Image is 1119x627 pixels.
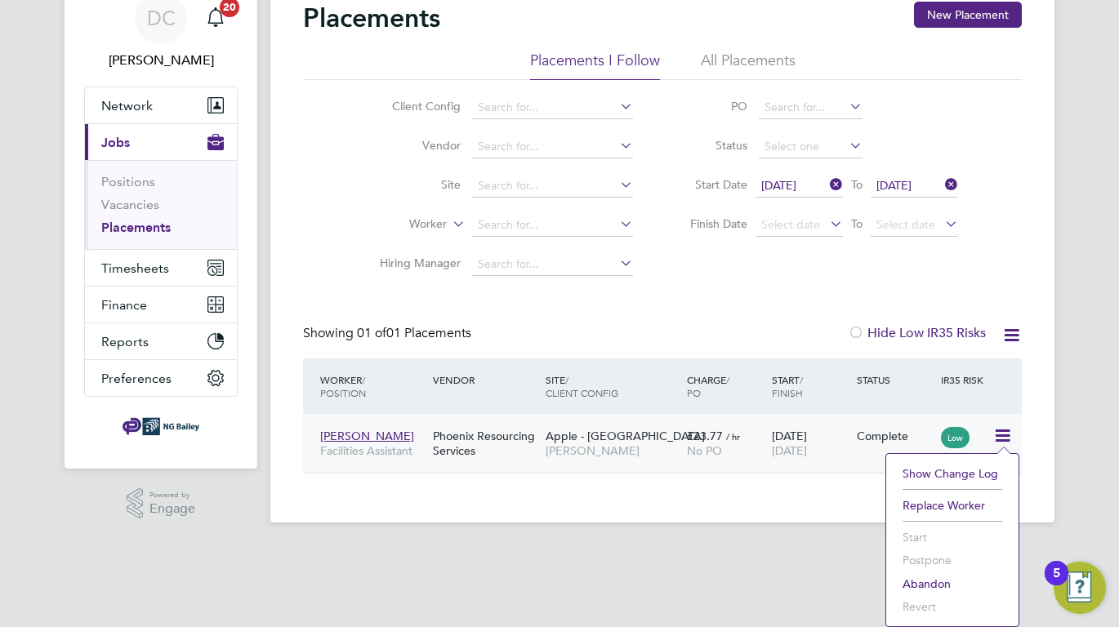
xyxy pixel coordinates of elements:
[303,2,440,34] h2: Placements
[848,325,986,341] label: Hide Low IR35 Risks
[147,7,176,29] span: DC
[674,138,747,153] label: Status
[85,323,237,359] button: Reports
[149,488,195,502] span: Powered by
[687,429,723,443] span: £23.77
[687,373,729,399] span: / PO
[84,51,238,70] span: Danielle Cole
[320,443,425,458] span: Facilities Assistant
[542,365,683,407] div: Site
[357,325,386,341] span: 01 of
[941,427,970,448] span: Low
[101,135,130,150] span: Jobs
[857,429,934,443] div: Complete
[853,365,938,394] div: Status
[85,87,237,123] button: Network
[674,216,747,231] label: Finish Date
[772,443,807,458] span: [DATE]
[84,413,238,439] a: Go to home page
[761,217,820,232] span: Select date
[320,429,414,443] span: [PERSON_NAME]
[1053,573,1060,594] div: 5
[101,371,172,386] span: Preferences
[85,124,237,160] button: Jobs
[101,220,171,235] a: Placements
[846,174,867,195] span: To
[914,2,1022,28] button: New Placement
[472,136,633,158] input: Search for...
[687,443,722,458] span: No PO
[101,260,169,276] span: Timesheets
[894,595,1010,618] li: Revert
[530,51,660,80] li: Placements I Follow
[1054,562,1106,614] button: Open Resource Center, 5 new notifications
[937,365,993,394] div: IR35 Risk
[367,256,461,270] label: Hiring Manager
[101,174,155,189] a: Positions
[101,98,153,113] span: Network
[367,138,461,153] label: Vendor
[894,526,1010,549] li: Start
[546,429,705,443] span: Apple - [GEOGRAPHIC_DATA]
[768,420,853,466] div: [DATE]
[472,253,633,276] input: Search for...
[367,177,461,192] label: Site
[726,430,740,442] span: / hr
[759,96,863,119] input: Search for...
[101,297,147,313] span: Finance
[683,365,768,407] div: Charge
[894,462,1010,485] li: Show change log
[472,214,633,237] input: Search for...
[472,175,633,198] input: Search for...
[127,488,196,519] a: Powered byEngage
[101,334,149,349] span: Reports
[85,287,237,322] button: Finance
[546,373,618,399] span: / Client Config
[123,413,199,439] img: ngbailey-logo-retina.png
[894,572,1010,595] li: Abandon
[429,365,542,394] div: Vendor
[772,373,803,399] span: / Finish
[85,160,237,249] div: Jobs
[85,250,237,286] button: Timesheets
[674,177,747,192] label: Start Date
[846,213,867,234] span: To
[546,443,679,458] span: [PERSON_NAME]
[316,420,1022,434] a: [PERSON_NAME]Facilities AssistantPhoenix Resourcing ServicesApple - [GEOGRAPHIC_DATA][PERSON_NAME...
[101,197,159,212] a: Vacancies
[149,502,195,516] span: Engage
[894,549,1010,571] li: Postpone
[303,325,475,342] div: Showing
[768,365,853,407] div: Start
[320,373,366,399] span: / Position
[85,360,237,396] button: Preferences
[357,325,471,341] span: 01 Placements
[761,178,796,193] span: [DATE]
[353,216,447,233] label: Worker
[674,99,747,113] label: PO
[367,99,461,113] label: Client Config
[759,136,863,158] input: Select one
[472,96,633,119] input: Search for...
[429,420,542,466] div: Phoenix Resourcing Services
[894,494,1010,517] li: Replace Worker
[876,178,912,193] span: [DATE]
[876,217,935,232] span: Select date
[701,51,796,80] li: All Placements
[316,365,429,407] div: Worker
